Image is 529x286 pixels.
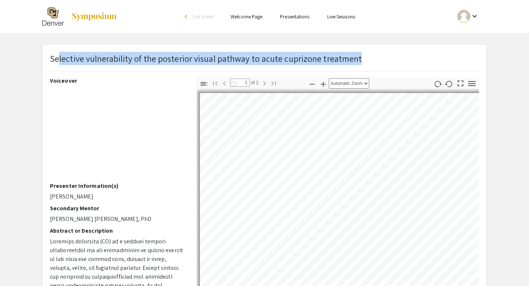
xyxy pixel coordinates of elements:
span: of 1 [250,79,259,87]
img: The 2025 Research and Creative Activities Symposium (RaCAS) [42,7,64,26]
input: Page [230,79,250,87]
a: Welcome Page [231,13,262,20]
a: Live Sessions [327,13,355,20]
button: Go to First Page [209,78,222,88]
button: Rotate Counterclockwise [443,78,456,89]
a: Presentations [280,13,309,20]
button: Zoom Out [306,78,319,89]
button: Go to Last Page [267,78,280,88]
h2: Abstract or Description [50,227,186,234]
iframe: Chat [6,253,31,280]
div: arrow_back_ios [185,14,189,19]
p: [PERSON_NAME] [50,192,186,201]
button: Expand account dropdown [450,8,487,25]
button: Switch to Presentation Mode [454,77,467,88]
button: Zoom In [317,78,330,89]
button: Next Page [258,78,271,88]
p: Selective vulnerability of the posterior visual pathway to acute cuprizone treatment [50,52,362,65]
button: Previous Page [218,78,231,88]
h2: Voiceover [50,77,186,84]
span: Exit Event [193,13,213,20]
button: Tools [466,78,478,89]
h2: Presenter Information(s) [50,182,186,189]
a: The 2025 Research and Creative Activities Symposium (RaCAS) [42,7,117,26]
button: Toggle Sidebar [198,78,210,89]
select: Zoom [329,78,369,89]
button: Rotate Clockwise [432,78,444,89]
p: [PERSON_NAME] [PERSON_NAME], PhD [50,215,186,224]
img: Symposium by ForagerOne [71,12,117,21]
h2: Secondary Mentor [50,205,186,212]
mat-icon: Expand account dropdown [470,12,479,21]
iframe: Selective vulnerability of the posterior visual pathway to acute cuprizone treatment [50,87,186,182]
